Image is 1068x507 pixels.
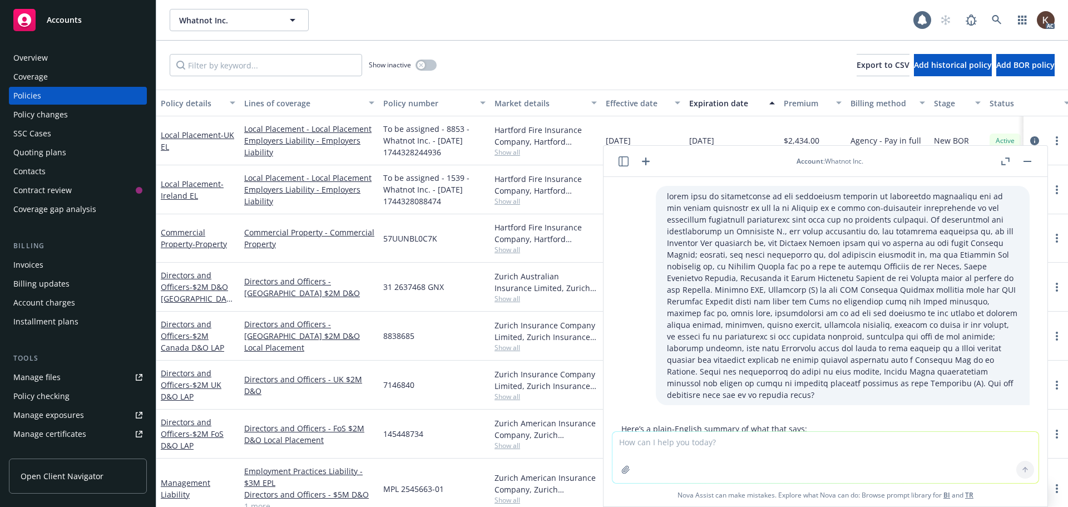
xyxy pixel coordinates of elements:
[244,97,362,109] div: Lines of coverage
[244,422,374,446] a: Directors and Officers - FoS $2M D&O Local Placement
[13,313,78,331] div: Installment plans
[797,156,863,166] div: : Whatnot Inc.
[192,239,227,249] span: - Property
[1050,183,1064,196] a: more
[495,472,597,495] div: Zurich American Insurance Company, Zurich Insurance Group
[685,90,779,116] button: Expiration date
[161,429,224,451] span: - $2M FoS D&O LAP
[9,163,147,180] a: Contacts
[9,425,147,443] a: Manage certificates
[943,490,950,500] a: BI
[9,4,147,36] a: Accounts
[161,179,224,201] a: Local Placement
[13,144,66,161] div: Quoting plans
[9,275,147,293] a: Billing updates
[161,227,227,249] a: Commercial Property
[13,200,96,218] div: Coverage gap analysis
[9,313,147,331] a: Installment plans
[244,373,374,397] a: Directors and Officers - UK $2M D&O
[996,60,1055,70] span: Add BOR policy
[161,380,221,402] span: - $2M UK D&O LAP
[9,444,147,462] a: Manage claims
[379,90,490,116] button: Policy number
[244,123,374,135] a: Local Placement - Local Placement
[383,123,486,158] span: To be assigned - 8853 - Whatnot Inc. - [DATE] 1744328244936
[179,14,275,26] span: Whatnot Inc.
[1028,134,1041,147] a: circleInformation
[9,406,147,424] a: Manage exposures
[9,125,147,142] a: SSC Cases
[689,97,763,109] div: Expiration date
[9,68,147,86] a: Coverage
[13,125,51,142] div: SSC Cases
[47,16,82,24] span: Accounts
[244,465,374,489] a: Employment Practices Liability - $3M EPL
[383,281,444,293] span: 31 2637468 GNX
[9,181,147,199] a: Contract review
[914,54,992,76] button: Add historical policy
[1050,482,1064,495] a: more
[244,172,374,184] a: Local Placement - Local Placement
[929,90,985,116] button: Stage
[13,368,61,386] div: Manage files
[495,245,597,254] span: Show all
[244,227,374,250] a: Commercial Property - Commercial Property
[934,135,969,146] span: New BOR
[13,87,41,105] div: Policies
[784,97,829,109] div: Premium
[244,489,374,500] a: Directors and Officers - $5M D&O
[986,9,1008,31] a: Search
[161,179,224,201] span: - Ireland EL
[960,9,982,31] a: Report a Bug
[846,90,929,116] button: Billing method
[161,331,224,353] span: - $2M Canada D&O LAP
[495,319,597,343] div: Zurich Insurance Company Limited, Zurich Insurance Group, Hub International Limited
[13,68,48,86] div: Coverage
[383,330,414,342] span: 8838685
[689,135,714,146] span: [DATE]
[495,147,597,157] span: Show all
[9,240,147,252] div: Billing
[851,135,921,146] span: Agency - Pay in full
[606,135,631,146] span: [DATE]
[934,9,957,31] a: Start snowing
[13,444,70,462] div: Manage claims
[13,163,46,180] div: Contacts
[9,49,147,67] a: Overview
[996,54,1055,76] button: Add BOR policy
[9,144,147,161] a: Quoting plans
[13,387,70,405] div: Policy checking
[240,90,379,116] button: Lines of coverage
[495,173,597,196] div: Hartford Fire Insurance Company, Hartford Insurance Group, Hartford Insurance Group (International)
[495,270,597,294] div: Zurich Australian Insurance Limited, Zurich Insurance Group
[857,54,909,76] button: Export to CSV
[383,233,437,244] span: 57UUNBL0C7K
[9,200,147,218] a: Coverage gap analysis
[990,97,1057,109] div: Status
[13,406,84,424] div: Manage exposures
[965,490,973,500] a: TR
[9,294,147,312] a: Account charges
[490,90,601,116] button: Market details
[170,54,362,76] input: Filter by keyword...
[784,135,819,146] span: $2,434.00
[1050,329,1064,343] a: more
[9,106,147,124] a: Policy changes
[13,106,68,124] div: Policy changes
[1050,232,1064,245] a: more
[495,368,597,392] div: Zurich Insurance Company Limited, Zurich Insurance Group
[495,495,597,505] span: Show all
[13,181,72,199] div: Contract review
[383,97,473,109] div: Policy number
[156,90,240,116] button: Policy details
[161,319,224,353] a: Directors and Officers
[383,483,444,495] span: MPL 2545663-01
[797,156,823,166] span: Account
[608,484,1043,506] span: Nova Assist can make mistakes. Explore what Nova can do: Browse prompt library for and
[9,87,147,105] a: Policies
[1050,378,1064,392] a: more
[495,196,597,206] span: Show all
[383,379,414,391] span: 7146840
[21,470,103,482] span: Open Client Navigator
